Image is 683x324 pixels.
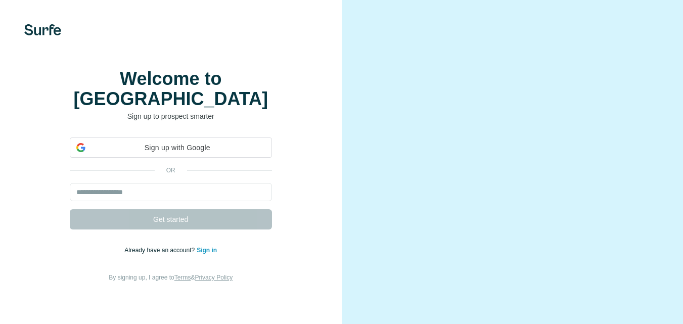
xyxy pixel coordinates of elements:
p: or [155,166,187,175]
span: Sign up with Google [89,143,265,153]
div: Sign up with Google [70,137,272,158]
a: Sign in [197,247,217,254]
span: Already have an account? [124,247,197,254]
span: By signing up, I agree to & [109,274,233,281]
h1: Welcome to [GEOGRAPHIC_DATA] [70,69,272,109]
a: Privacy Policy [195,274,233,281]
p: Sign up to prospect smarter [70,111,272,121]
a: Terms [174,274,191,281]
img: Surfe's logo [24,24,61,35]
